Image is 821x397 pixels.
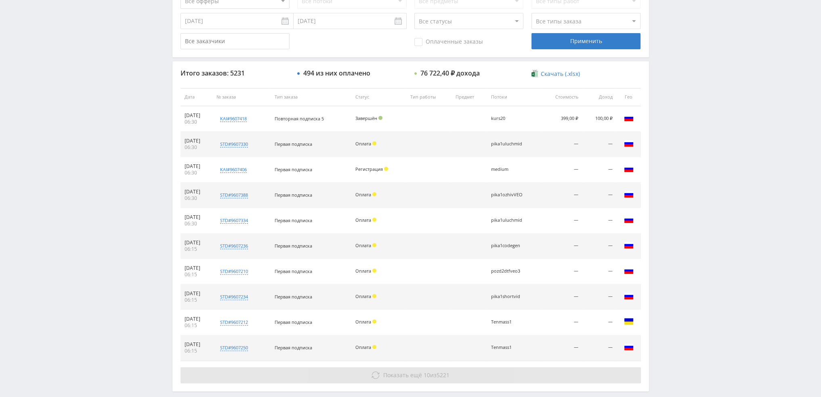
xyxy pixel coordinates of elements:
[624,266,634,275] img: rus.png
[185,341,208,348] div: [DATE]
[624,113,634,123] img: rus.png
[531,70,580,78] a: Скачать (.xlsx)
[185,290,208,297] div: [DATE]
[531,69,538,78] img: xlsx
[582,284,617,310] td: —
[185,221,208,227] div: 06:30
[540,157,582,183] td: —
[275,166,312,172] span: Первая подписка
[303,69,370,77] div: 494 из них оплачено
[220,192,248,198] div: std#9607388
[540,233,582,259] td: —
[355,268,371,274] span: Оплата
[540,335,582,361] td: —
[275,192,312,198] span: Первая подписка
[582,259,617,284] td: —
[582,183,617,208] td: —
[275,141,312,147] span: Первая подписка
[355,217,371,223] span: Оплата
[355,319,371,325] span: Оплата
[185,119,208,125] div: 06:30
[624,215,634,225] img: rus.png
[420,69,480,77] div: 76 722,40 ₽ дохода
[372,269,376,273] span: Холд
[624,189,634,199] img: rus.png
[414,38,483,46] span: Оплаченные заказы
[540,310,582,335] td: —
[540,183,582,208] td: —
[372,294,376,298] span: Холд
[437,371,449,379] span: 5221
[624,164,634,174] img: rus.png
[185,271,208,278] div: 06:15
[491,167,527,172] div: medium
[355,166,383,172] span: Регистрация
[185,189,208,195] div: [DATE]
[383,371,449,379] span: из
[185,246,208,252] div: 06:15
[220,116,247,122] div: kai#9607418
[582,157,617,183] td: —
[275,319,312,325] span: Первая подписка
[582,208,617,233] td: —
[185,297,208,303] div: 06:15
[491,243,527,248] div: pika1codegen
[275,217,312,223] span: Первая подписка
[384,167,388,171] span: Холд
[540,208,582,233] td: —
[355,293,371,299] span: Оплата
[185,138,208,144] div: [DATE]
[491,218,527,223] div: pika1uluchmid
[372,243,376,247] span: Холд
[540,106,582,132] td: 399,00 ₽
[220,166,247,173] div: kai#9607406
[541,71,580,77] span: Скачать (.xlsx)
[185,348,208,354] div: 06:15
[372,218,376,222] span: Холд
[540,259,582,284] td: —
[275,344,312,351] span: Первая подписка
[220,294,248,300] div: std#9607234
[355,115,377,121] span: Завершён
[491,116,527,121] div: kurs20
[451,88,487,106] th: Предмет
[491,319,527,325] div: Tenmass1
[582,310,617,335] td: —
[540,88,582,106] th: Стоимость
[275,116,324,122] span: Повторная подписка 5
[220,141,248,147] div: std#9607330
[372,192,376,196] span: Холд
[185,144,208,151] div: 06:30
[355,242,371,248] span: Оплата
[355,344,371,350] span: Оплата
[424,371,430,379] span: 10
[540,132,582,157] td: —
[181,88,212,106] th: Дата
[372,319,376,323] span: Холд
[624,317,634,326] img: ukr.png
[185,214,208,221] div: [DATE]
[275,243,312,249] span: Первая подписка
[487,88,540,106] th: Потоки
[212,88,271,106] th: № заказа
[531,33,640,49] div: Применить
[491,294,527,299] div: pika1shortvid
[582,335,617,361] td: —
[624,291,634,301] img: rus.png
[271,88,351,106] th: Тип заказа
[275,294,312,300] span: Первая подписка
[372,141,376,145] span: Холд
[351,88,406,106] th: Статус
[624,342,634,352] img: rus.png
[624,240,634,250] img: rus.png
[383,371,422,379] span: Показать ещё
[181,33,290,49] input: Все заказчики
[185,112,208,119] div: [DATE]
[185,239,208,246] div: [DATE]
[355,191,371,197] span: Оплата
[491,141,527,147] div: pika1uluchmid
[185,322,208,329] div: 06:15
[491,192,527,197] div: pika1ozhivVEO
[582,106,617,132] td: 100,00 ₽
[582,233,617,259] td: —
